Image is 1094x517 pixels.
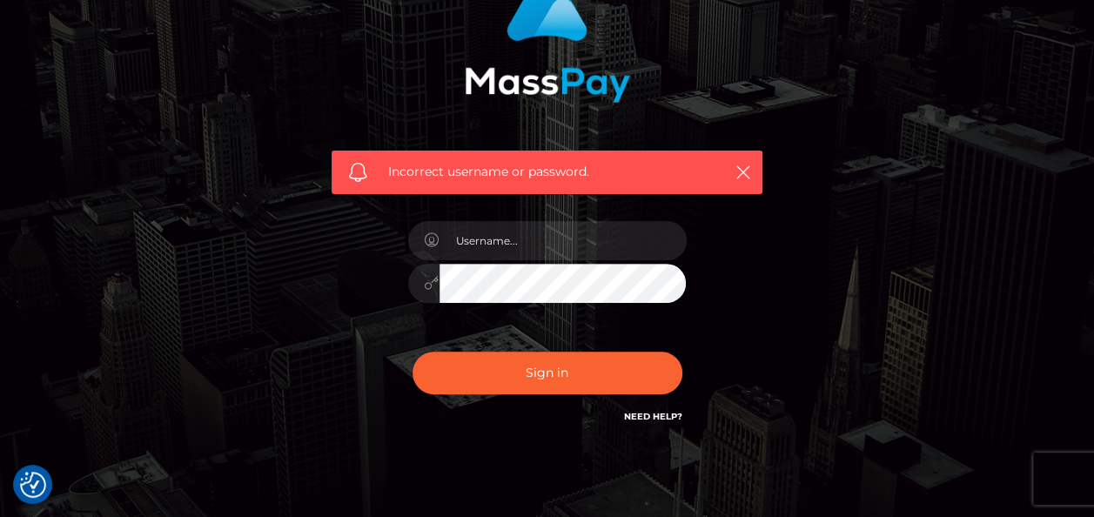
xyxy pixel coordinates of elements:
[624,411,682,422] a: Need Help?
[413,352,682,394] button: Sign in
[388,163,706,181] span: Incorrect username or password.
[440,221,687,260] input: Username...
[20,472,46,498] img: Revisit consent button
[20,472,46,498] button: Consent Preferences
